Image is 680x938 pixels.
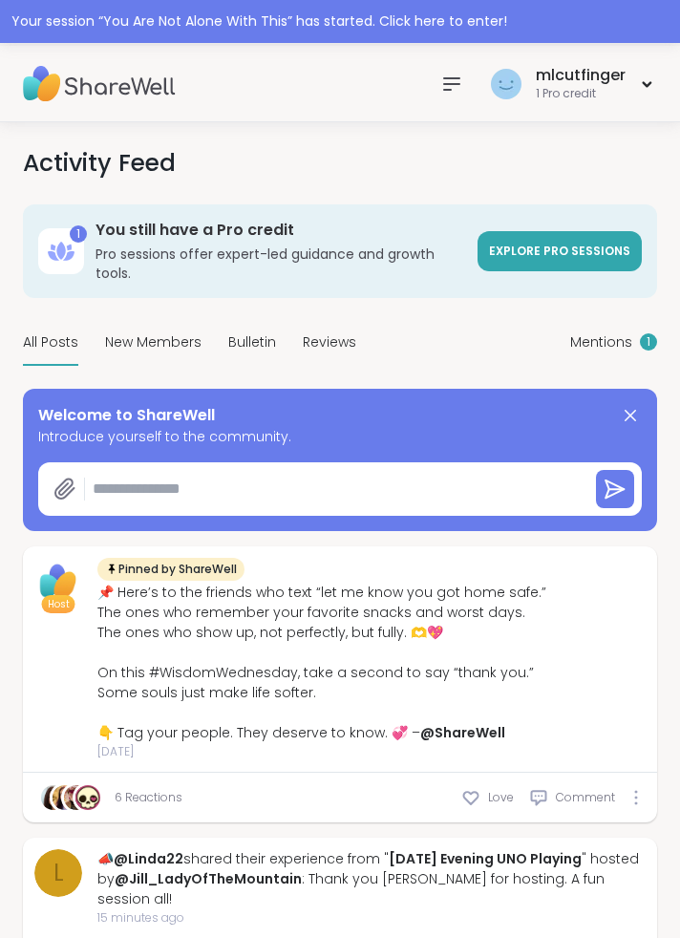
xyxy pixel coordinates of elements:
[478,231,642,271] a: Explore Pro sessions
[34,849,82,897] a: L
[105,332,202,352] span: New Members
[70,225,87,243] div: 1
[96,220,466,241] h3: You still have a Pro credit
[647,334,650,351] span: 1
[491,69,521,99] img: mlcutfinger
[489,243,630,259] span: Explore Pro sessions
[48,597,70,611] span: Host
[97,583,546,743] div: 📌 Here’s to the friends who text “let me know you got home safe.” The ones who remember your favo...
[11,11,669,32] div: Your session “ You Are Not Alone With This ” has started. Click here to enter!
[389,849,582,868] a: [DATE] Evening UNO Playing
[23,332,78,352] span: All Posts
[23,51,176,117] img: ShareWell Nav Logo
[536,65,626,86] div: mlcutfinger
[536,86,626,102] div: 1 Pro credit
[75,785,100,810] img: hexby
[34,558,82,606] img: ShareWell
[96,245,466,283] h3: Pro sessions offer expert-led guidance and growth tools.
[38,427,642,447] span: Introduce yourself to the community.
[556,789,615,806] span: Comment
[97,558,244,581] div: Pinned by ShareWell
[53,785,77,810] img: Charlie_Lovewitch
[570,332,632,352] span: Mentions
[23,145,176,181] h1: Activity Feed
[64,785,89,810] img: Britters
[97,849,646,909] div: 📣 shared their experience from " " hosted by : Thank you [PERSON_NAME] for hosting. A fun session...
[53,856,64,890] span: L
[228,332,276,352] span: Bulletin
[114,849,183,868] a: @Linda22
[420,723,505,742] a: @ShareWell
[41,785,66,810] img: cececheng
[97,743,546,760] span: [DATE]
[38,404,215,427] span: Welcome to ShareWell
[115,869,302,888] a: @Jill_LadyOfTheMountain
[115,789,182,806] a: 6 Reactions
[303,332,356,352] span: Reviews
[488,789,514,806] span: Love
[97,909,646,927] span: 15 minutes ago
